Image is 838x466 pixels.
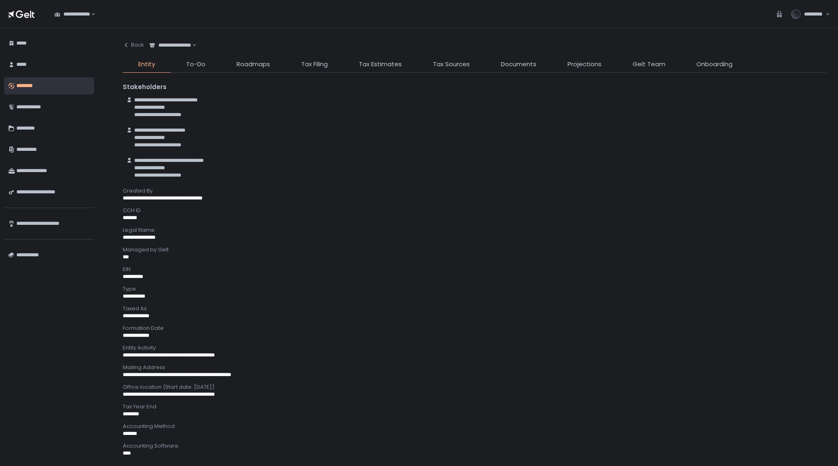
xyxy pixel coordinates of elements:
[123,41,144,49] div: Back
[123,187,827,195] div: Created By
[186,60,205,69] span: To-Do
[696,60,732,69] span: Onboarding
[123,344,827,352] div: Entity Activity
[123,266,827,273] div: EIN
[138,60,155,69] span: Entity
[633,60,665,69] span: Gelt Team
[123,305,827,312] div: Taxed As
[433,60,470,69] span: Tax Sources
[123,207,827,214] div: CCH ID
[123,423,827,430] div: Accounting Method
[123,364,827,371] div: Mailing Address
[301,60,328,69] span: Tax Filing
[123,83,827,92] div: Stakeholders
[123,246,827,253] div: Managed by Gelt
[123,442,827,450] div: Accounting Software
[501,60,536,69] span: Documents
[123,325,827,332] div: Formation Date
[123,226,827,234] div: Legal Name
[123,37,144,53] button: Back
[237,60,270,69] span: Roadmaps
[123,383,827,391] div: Office location (Start date: [DATE])
[123,285,827,293] div: Type
[123,403,827,410] div: Tax Year End
[144,37,196,54] div: Search for option
[49,6,95,23] div: Search for option
[568,60,601,69] span: Projections
[359,60,402,69] span: Tax Estimates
